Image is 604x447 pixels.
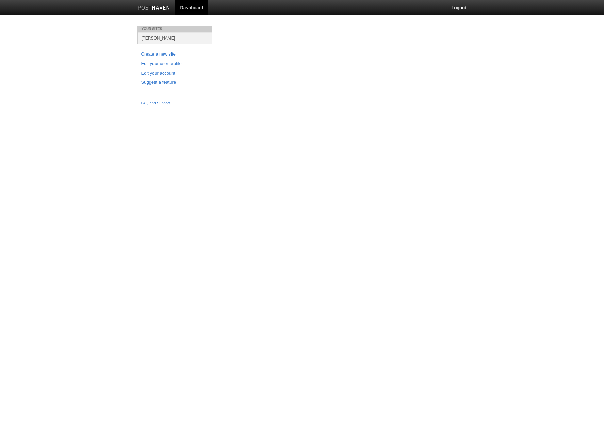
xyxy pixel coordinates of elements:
[141,100,208,106] a: FAQ and Support
[141,51,208,58] a: Create a new site
[141,79,208,86] a: Suggest a feature
[141,70,208,77] a: Edit your account
[138,32,212,44] a: [PERSON_NAME]
[137,26,212,32] li: Your Sites
[138,6,170,11] img: Posthaven-bar
[141,60,208,67] a: Edit your user profile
